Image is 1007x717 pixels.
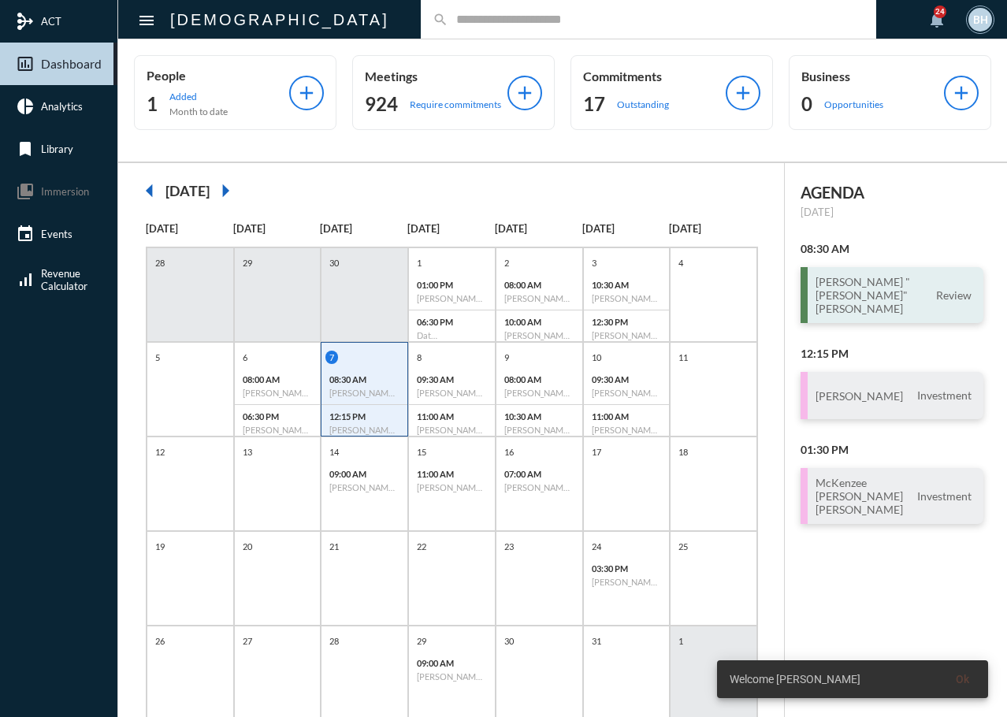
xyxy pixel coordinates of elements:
[592,317,662,327] p: 12:30 PM
[239,540,256,553] p: 20
[500,351,513,364] p: 9
[146,222,233,235] p: [DATE]
[801,69,944,84] p: Business
[243,374,313,385] p: 08:00 AM
[582,222,670,235] p: [DATE]
[417,469,487,479] p: 11:00 AM
[592,425,662,435] h6: [PERSON_NAME] - Investment
[41,228,72,240] span: Events
[413,540,430,553] p: 22
[243,388,313,398] h6: [PERSON_NAME] - Review
[583,69,726,84] p: Commitments
[41,185,89,198] span: Immersion
[170,7,389,32] h2: [DEMOGRAPHIC_DATA]
[16,12,35,31] mat-icon: mediation
[801,91,812,117] h2: 0
[592,411,662,422] p: 11:00 AM
[932,288,975,303] span: Review
[147,68,289,83] p: People
[417,411,487,422] p: 11:00 AM
[233,222,321,235] p: [DATE]
[816,275,932,315] h3: [PERSON_NAME] "[PERSON_NAME]" [PERSON_NAME]
[592,577,662,587] h6: [PERSON_NAME] - [PERSON_NAME] - Review
[329,411,399,422] p: 12:15 PM
[41,100,83,113] span: Analytics
[239,351,251,364] p: 6
[592,388,662,398] h6: [PERSON_NAME] - [PERSON_NAME] - Investment
[801,242,983,255] h2: 08:30 AM
[504,425,574,435] h6: [PERSON_NAME] - Review
[824,98,883,110] p: Opportunities
[801,443,983,456] h2: 01:30 PM
[417,482,487,492] h6: [PERSON_NAME] - Review
[169,106,228,117] p: Month to date
[583,91,605,117] h2: 17
[732,82,754,104] mat-icon: add
[816,389,903,403] h3: [PERSON_NAME]
[588,634,605,648] p: 31
[151,256,169,269] p: 28
[730,671,860,687] span: Welcome [PERSON_NAME]
[295,82,318,104] mat-icon: add
[417,280,487,290] p: 01:00 PM
[968,8,992,32] div: BH
[325,445,343,459] p: 14
[239,634,256,648] p: 27
[674,445,692,459] p: 18
[210,175,241,206] mat-icon: arrow_right
[16,182,35,201] mat-icon: collections_bookmark
[816,476,913,516] h3: McKenzee [PERSON_NAME] [PERSON_NAME]
[417,425,487,435] h6: [PERSON_NAME] "[PERSON_NAME]" [PERSON_NAME] - Review
[147,91,158,117] h2: 1
[410,98,501,110] p: Require commitments
[674,351,692,364] p: 11
[407,222,495,235] p: [DATE]
[674,540,692,553] p: 25
[801,206,983,218] p: [DATE]
[592,563,662,574] p: 03:30 PM
[239,256,256,269] p: 29
[151,540,169,553] p: 19
[801,347,983,360] h2: 12:15 PM
[913,489,975,503] span: Investment
[329,469,399,479] p: 09:00 AM
[417,317,487,327] p: 06:30 PM
[325,351,338,364] p: 7
[504,317,574,327] p: 10:00 AM
[413,445,430,459] p: 15
[16,54,35,73] mat-icon: insert_chart_outlined
[137,11,156,30] mat-icon: Side nav toggle icon
[131,4,162,35] button: Toggle sidenav
[329,374,399,385] p: 08:30 AM
[365,91,398,117] h2: 924
[243,411,313,422] p: 06:30 PM
[504,293,574,303] h6: [PERSON_NAME] - Review
[500,634,518,648] p: 30
[325,634,343,648] p: 28
[320,222,407,235] p: [DATE]
[504,388,574,398] h6: [PERSON_NAME] - Review
[151,351,164,364] p: 5
[592,293,662,303] h6: [PERSON_NAME] - Review
[588,445,605,459] p: 17
[674,256,687,269] p: 4
[417,388,487,398] h6: [PERSON_NAME] - Investment
[588,256,600,269] p: 3
[151,445,169,459] p: 12
[504,280,574,290] p: 08:00 AM
[504,374,574,385] p: 08:00 AM
[500,540,518,553] p: 23
[417,658,487,668] p: 09:00 AM
[417,671,487,682] h6: [PERSON_NAME] - Review
[934,6,946,18] div: 24
[165,182,210,199] h2: [DATE]
[16,139,35,158] mat-icon: bookmark
[365,69,507,84] p: Meetings
[592,374,662,385] p: 09:30 AM
[500,445,518,459] p: 16
[674,634,687,648] p: 1
[950,82,972,104] mat-icon: add
[417,293,487,303] h6: [PERSON_NAME] - [PERSON_NAME] - Review
[239,445,256,459] p: 13
[329,388,399,398] h6: [PERSON_NAME] "[PERSON_NAME]" [PERSON_NAME], Jr. - Review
